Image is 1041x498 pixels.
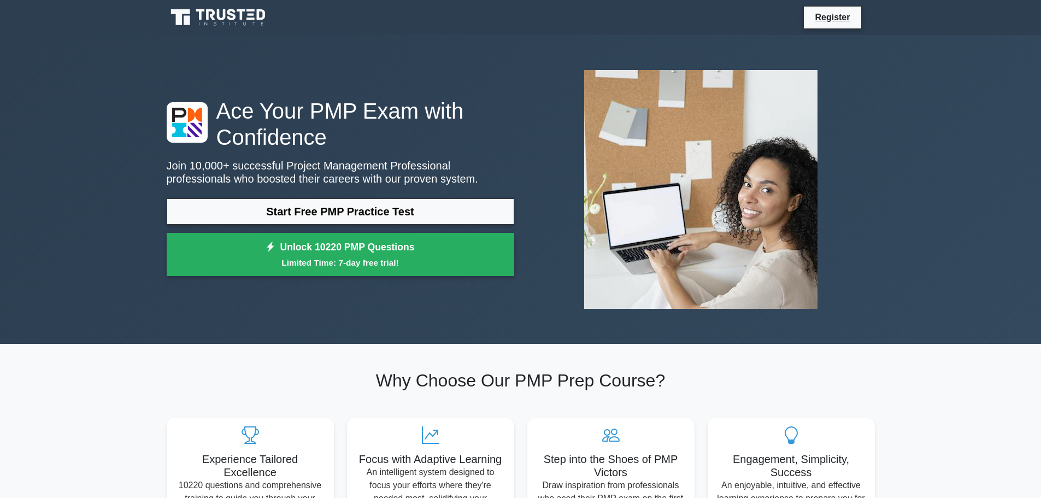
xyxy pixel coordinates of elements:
small: Limited Time: 7-day free trial! [180,256,501,269]
a: Unlock 10220 PMP QuestionsLimited Time: 7-day free trial! [167,233,514,277]
h5: Focus with Adaptive Learning [356,453,505,466]
h5: Engagement, Simplicity, Success [716,453,866,479]
h2: Why Choose Our PMP Prep Course? [167,370,875,391]
a: Register [808,10,856,24]
a: Start Free PMP Practice Test [167,198,514,225]
h5: Step into the Shoes of PMP Victors [536,453,686,479]
p: Join 10,000+ successful Project Management Professional professionals who boosted their careers w... [167,159,514,185]
h5: Experience Tailored Excellence [175,453,325,479]
h1: Ace Your PMP Exam with Confidence [167,98,514,150]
